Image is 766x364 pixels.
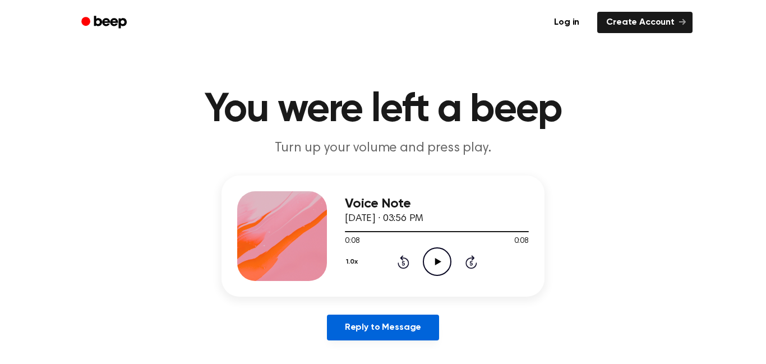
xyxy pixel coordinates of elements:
[327,315,439,340] a: Reply to Message
[597,12,693,33] a: Create Account
[345,252,362,271] button: 1.0x
[514,236,529,247] span: 0:08
[345,214,423,224] span: [DATE] · 03:56 PM
[168,139,598,158] p: Turn up your volume and press play.
[345,236,359,247] span: 0:08
[345,196,529,211] h3: Voice Note
[73,12,137,34] a: Beep
[96,90,670,130] h1: You were left a beep
[543,10,590,35] a: Log in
